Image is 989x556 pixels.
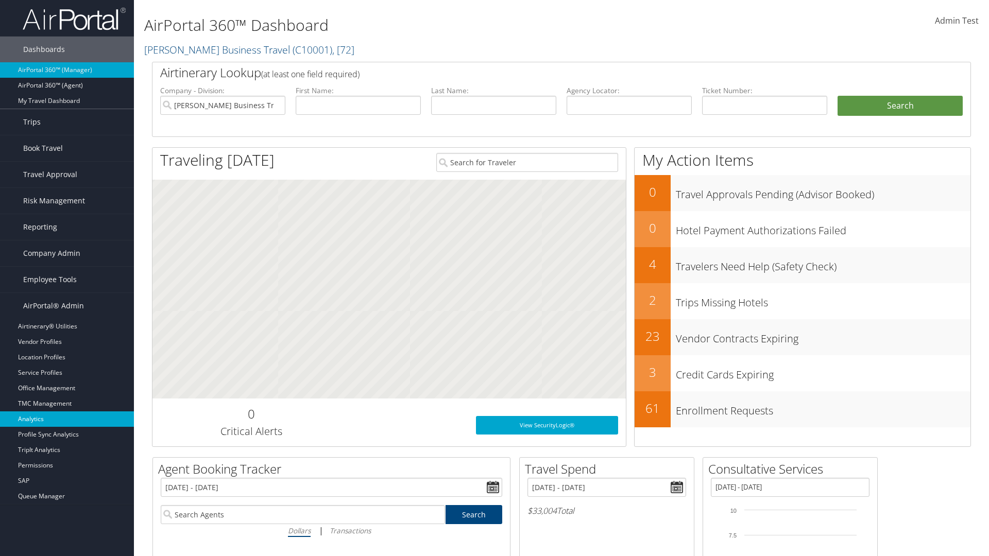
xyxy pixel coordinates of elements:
[708,460,877,478] h2: Consultative Services
[635,363,671,381] h2: 3
[635,175,970,211] a: 0Travel Approvals Pending (Advisor Booked)
[635,319,970,355] a: 23Vendor Contracts Expiring
[158,460,510,478] h2: Agent Booking Tracker
[635,327,671,345] h2: 23
[23,135,63,161] span: Book Travel
[702,85,827,96] label: Ticket Number:
[635,355,970,391] a: 3Credit Cards Expiring
[676,290,970,310] h3: Trips Missing Hotels
[527,505,686,516] h6: Total
[635,211,970,247] a: 0Hotel Payment Authorizations Failed
[676,398,970,418] h3: Enrollment Requests
[160,149,275,171] h1: Traveling [DATE]
[160,85,285,96] label: Company - Division:
[635,283,970,319] a: 2Trips Missing Hotels
[261,68,360,80] span: (at least one field required)
[160,405,342,423] h2: 0
[838,96,963,116] button: Search
[23,267,77,292] span: Employee Tools
[144,43,354,57] a: [PERSON_NAME] Business Travel
[567,85,692,96] label: Agency Locator:
[635,247,970,283] a: 4Travelers Need Help (Safety Check)
[23,240,80,266] span: Company Admin
[23,293,84,319] span: AirPortal® Admin
[431,85,556,96] label: Last Name:
[676,218,970,238] h3: Hotel Payment Authorizations Failed
[288,526,311,535] i: Dollars
[635,391,970,427] a: 61Enrollment Requests
[635,291,671,309] h2: 2
[635,399,671,417] h2: 61
[332,43,354,57] span: , [ 72 ]
[635,219,671,237] h2: 0
[23,188,85,214] span: Risk Management
[330,526,371,535] i: Transactions
[23,214,57,240] span: Reporting
[676,254,970,274] h3: Travelers Need Help (Safety Check)
[635,183,671,201] h2: 0
[729,532,737,538] tspan: 7.5
[676,362,970,382] h3: Credit Cards Expiring
[23,162,77,187] span: Travel Approval
[527,505,557,516] span: $33,004
[436,153,618,172] input: Search for Traveler
[23,7,126,31] img: airportal-logo.png
[935,15,979,26] span: Admin Test
[635,255,671,273] h2: 4
[525,460,694,478] h2: Travel Spend
[23,37,65,62] span: Dashboards
[144,14,701,36] h1: AirPortal 360™ Dashboard
[676,326,970,346] h3: Vendor Contracts Expiring
[293,43,332,57] span: ( C10001 )
[935,5,979,37] a: Admin Test
[676,182,970,202] h3: Travel Approvals Pending (Advisor Booked)
[296,85,421,96] label: First Name:
[635,149,970,171] h1: My Action Items
[476,416,618,435] a: View SecurityLogic®
[730,508,737,514] tspan: 10
[161,524,502,537] div: |
[160,64,895,81] h2: Airtinerary Lookup
[446,505,503,524] a: Search
[160,424,342,439] h3: Critical Alerts
[23,109,41,135] span: Trips
[161,505,445,524] input: Search Agents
